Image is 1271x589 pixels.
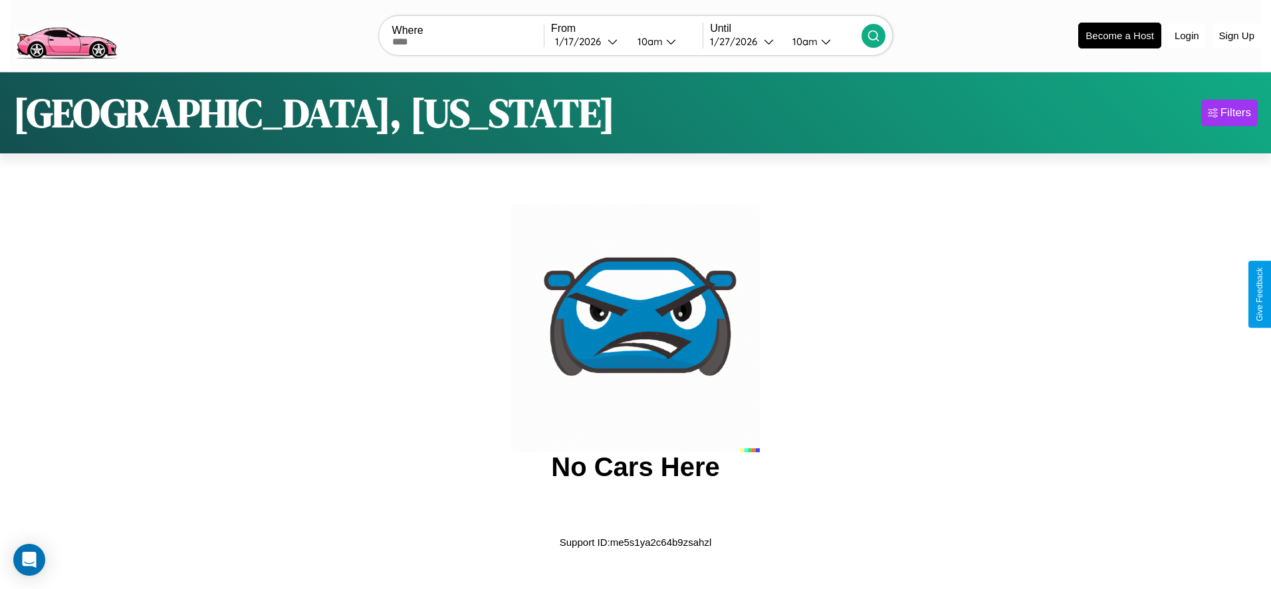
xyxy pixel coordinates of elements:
button: 10am [627,35,703,48]
div: Filters [1220,106,1251,120]
button: Login [1168,23,1206,48]
div: Open Intercom Messenger [13,544,45,576]
div: 10am [786,35,821,48]
label: From [551,23,703,35]
div: 1 / 27 / 2026 [710,35,764,48]
img: logo [10,7,122,62]
h1: [GEOGRAPHIC_DATA], [US_STATE] [13,86,615,140]
label: Where [392,25,544,37]
div: 10am [631,35,666,48]
p: Support ID: me5s1ya2c64b9zsahzl [560,533,711,551]
button: Become a Host [1078,23,1161,48]
img: car [511,204,760,452]
button: 1/17/2026 [551,35,627,48]
div: Give Feedback [1255,268,1264,321]
div: 1 / 17 / 2026 [555,35,608,48]
button: Filters [1201,100,1258,126]
label: Until [710,23,862,35]
h2: No Cars Here [551,452,719,482]
button: 10am [782,35,862,48]
button: Sign Up [1213,23,1261,48]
